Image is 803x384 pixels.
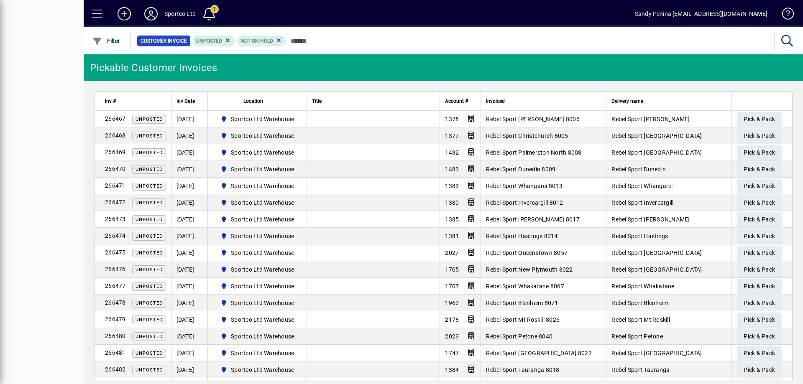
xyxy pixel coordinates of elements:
[136,117,163,122] span: Unposted
[744,296,775,310] span: Pick & Pack
[105,132,126,139] span: 266468
[136,300,163,306] span: Unposted
[611,199,673,206] span: Rebel Sport Invercargill
[243,97,263,106] span: Location
[737,363,782,378] button: Pick & Pack
[217,248,298,258] span: Sportco Ltd Warehouse
[105,366,126,373] span: 266482
[737,229,782,244] button: Pick & Pack
[445,249,459,256] span: 2027
[445,316,459,323] span: 2178
[105,165,126,172] span: 266470
[111,6,138,21] button: Add
[737,112,782,127] button: Pick & Pack
[611,333,663,340] span: Rebel Sport Petone
[611,249,702,256] span: Rebel Sport [GEOGRAPHIC_DATA]
[737,129,782,144] button: Pick & Pack
[136,284,163,289] span: Unposted
[486,300,558,306] span: Rebel Sport Blenheim 8071
[136,150,163,155] span: Unposted
[486,149,581,156] span: Rebel Sport Palmerston North 8008
[486,233,557,239] span: Rebel Sport Hastings 8014
[136,367,163,373] span: Unposted
[231,249,294,257] span: Sportco Ltd Warehouse
[90,33,123,48] button: Filter
[164,7,196,20] div: Sportco Ltd
[171,194,207,211] td: [DATE]
[217,114,298,124] span: Sportco Ltd Warehouse
[217,214,298,224] span: Sportco Ltd Warehouse
[105,282,126,289] span: 266477
[744,229,775,243] span: Pick & Pack
[445,216,459,223] span: 1385
[217,147,298,158] span: Sportco Ltd Warehouse
[136,133,163,139] span: Unposted
[445,283,459,290] span: 1707
[445,149,459,156] span: 1432
[611,233,668,239] span: Rebel Sport Hastings
[231,132,294,140] span: Sportco Ltd Warehouse
[611,283,674,290] span: Rebel Sport Whakatane
[737,179,782,194] button: Pick & Pack
[737,262,782,277] button: Pick & Pack
[231,299,294,307] span: Sportco Ltd Warehouse
[217,348,298,358] span: Sportco Ltd Warehouse
[136,183,163,189] span: Unposted
[744,346,775,360] span: Pick & Pack
[231,332,294,341] span: Sportco Ltd Warehouse
[611,183,673,189] span: Rebel Sport Whangarei
[744,246,775,260] span: Pick & Pack
[312,97,435,106] div: Title
[737,296,782,311] button: Pick & Pack
[141,37,187,45] span: Customer Invoice
[737,162,782,177] button: Pick & Pack
[136,351,163,356] span: Unposted
[744,179,775,193] span: Pick & Pack
[105,97,116,106] span: Inv #
[176,97,202,106] div: Inv Date
[737,313,782,328] button: Pick & Pack
[611,116,690,122] span: Rebel Sport [PERSON_NAME]
[90,61,217,74] div: Pickable Customer Invoices
[744,213,775,226] span: Pick & Pack
[231,182,294,190] span: Sportco Ltd Warehouse
[171,345,207,361] td: [DATE]
[486,116,580,122] span: Rebel Sport [PERSON_NAME] 8006
[105,115,126,122] span: 266467
[231,215,294,224] span: Sportco Ltd Warehouse
[231,282,294,290] span: Sportco Ltd Warehouse
[171,228,207,244] td: [DATE]
[196,38,222,44] span: Unposted
[445,116,459,122] span: 1378
[737,145,782,160] button: Pick & Pack
[445,166,459,173] span: 1483
[486,350,592,356] span: Rebel Sport [GEOGRAPHIC_DATA] 8023
[486,316,560,323] span: Rebel Sport Mt Roskill 8026
[445,132,459,139] span: 1377
[737,246,782,261] button: Pick & Pack
[105,316,126,323] span: 266479
[744,363,775,377] span: Pick & Pack
[171,178,207,194] td: [DATE]
[486,199,563,206] span: Rebel Sport Invercargill 8012
[171,244,207,261] td: [DATE]
[231,232,294,240] span: Sportco Ltd Warehouse
[217,264,298,275] span: Sportco Ltd Warehouse
[744,263,775,277] span: Pick & Pack
[217,331,298,341] span: Sportco Ltd Warehouse
[486,249,568,256] span: Rebel Sport Queenstown 8057
[171,278,207,295] td: [DATE]
[136,250,163,256] span: Unposted
[611,149,702,156] span: Rebel Sport [GEOGRAPHIC_DATA]
[486,283,564,290] span: Rebel Sport Whakatane 8067
[105,249,126,256] span: 266475
[213,97,302,106] div: Location
[171,361,207,378] td: [DATE]
[611,316,670,323] span: Rebel Sport Mt Roskill
[744,280,775,293] span: Pick & Pack
[445,97,476,106] div: Account #
[611,132,702,139] span: Rebel Sport [GEOGRAPHIC_DATA]
[744,112,775,126] span: Pick & Pack
[136,217,163,222] span: Unposted
[105,299,126,306] span: 266478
